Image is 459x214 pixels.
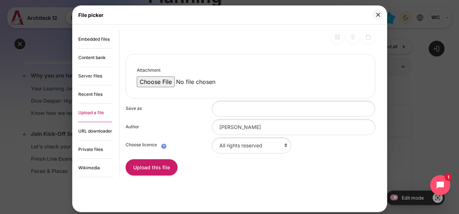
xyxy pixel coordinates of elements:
[137,67,161,73] label: Attachment
[373,9,383,20] button: Close
[78,147,103,152] span: Private files
[78,122,112,141] a: URL downloader
[3,3,194,10] body: Rich text area. Press ALT-0 for help.
[126,142,157,148] label: Choose licence
[78,49,112,67] a: Content bank
[78,85,112,104] a: Recent files
[126,159,178,175] button: Upload this file
[78,104,112,122] a: Upload a file
[159,143,169,150] a: Help
[78,36,110,42] span: Embedded files
[161,143,167,150] i: Help with Choose licence
[78,165,100,170] span: Wikimedia
[78,55,106,60] span: Content bank
[78,67,112,85] a: Server files
[78,128,112,134] span: URL downloader
[78,92,102,97] span: Recent files
[78,11,104,19] h3: File picker
[78,30,112,49] a: Embedded files
[78,159,112,177] a: Wikimedia
[78,110,104,115] span: Upload a file
[78,73,102,79] span: Server files
[126,105,209,112] label: Save as
[78,141,112,159] a: Private files
[126,124,209,130] label: Author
